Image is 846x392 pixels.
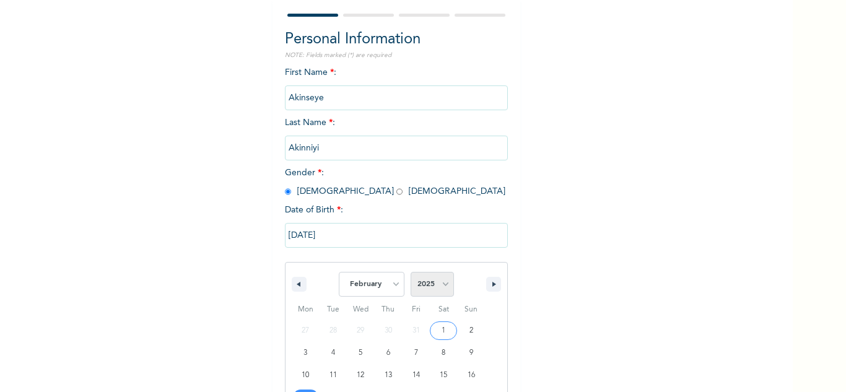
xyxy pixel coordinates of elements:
[402,364,430,386] button: 14
[402,300,430,320] span: Fri
[285,136,508,160] input: Enter your last name
[329,364,337,386] span: 11
[412,364,420,386] span: 14
[292,364,320,386] button: 10
[457,364,485,386] button: 16
[457,342,485,364] button: 9
[414,342,418,364] span: 7
[285,85,508,110] input: Enter your first name
[457,320,485,342] button: 2
[430,342,458,364] button: 8
[285,168,505,196] span: Gender : [DEMOGRAPHIC_DATA] [DEMOGRAPHIC_DATA]
[430,320,458,342] button: 1
[320,300,347,320] span: Tue
[430,364,458,386] button: 15
[347,342,375,364] button: 5
[440,364,447,386] span: 15
[285,223,508,248] input: DD-MM-YYYY
[320,364,347,386] button: 11
[302,364,309,386] span: 10
[430,300,458,320] span: Sat
[468,364,475,386] span: 16
[402,342,430,364] button: 7
[357,364,364,386] span: 12
[320,342,347,364] button: 4
[457,300,485,320] span: Sun
[303,342,307,364] span: 3
[285,118,508,152] span: Last Name :
[469,320,473,342] span: 2
[285,51,508,60] p: NOTE: Fields marked (*) are required
[385,364,392,386] span: 13
[331,342,335,364] span: 4
[375,300,403,320] span: Thu
[469,342,473,364] span: 9
[442,320,445,342] span: 1
[347,300,375,320] span: Wed
[285,28,508,51] h2: Personal Information
[347,364,375,386] button: 12
[285,68,508,102] span: First Name :
[375,342,403,364] button: 6
[292,300,320,320] span: Mon
[442,342,445,364] span: 8
[285,204,343,217] span: Date of Birth :
[292,342,320,364] button: 3
[375,364,403,386] button: 13
[386,342,390,364] span: 6
[359,342,362,364] span: 5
